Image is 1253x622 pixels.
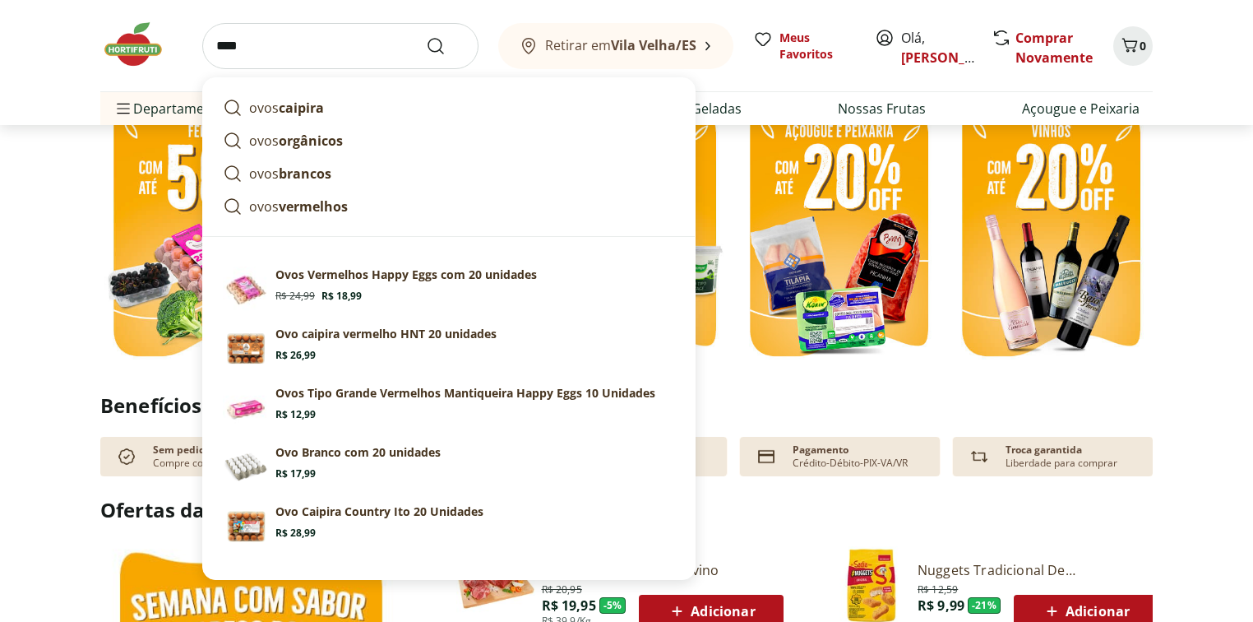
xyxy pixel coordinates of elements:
strong: caipira [279,99,324,117]
p: ovos [249,98,324,118]
a: Ovos Tipo Grande Vermelhos Mantiqueira Happy Eggs 10 UnidadesOvos Tipo Grande Vermelhos Mantiquei... [216,378,682,438]
img: vinhos [949,99,1153,371]
span: R$ 19,95 [542,596,596,615]
span: R$ 28,99 [275,527,316,540]
p: Ovo Caipira Country Ito 20 Unidades [275,504,483,520]
a: Comprar Novamente [1015,29,1093,67]
span: - 21 % [968,597,1001,614]
p: Compre como preferir [153,457,256,470]
button: Carrinho [1113,26,1153,66]
p: ovos [249,131,343,151]
a: Ovos Vermelhos Happy Eggs com 20 unidadesOvos Vermelhos Happy Eggs com 20 unidadesR$ 24,99R$ 18,99 [216,260,682,319]
span: R$ 18,99 [321,290,362,303]
button: Retirar emVila Velha/ES [498,23,733,69]
span: R$ 9,99 [918,596,964,615]
img: Devolução [966,443,992,470]
img: Hortifruti [100,20,183,69]
a: PrincipalOvo Caipira Country Ito 20 UnidadesR$ 28,99 [216,497,682,556]
p: Ovo Branco com 20 unidades [275,444,441,461]
span: R$ 12,59 [918,580,958,596]
p: Ovos Vermelhos Happy Eggs com 20 unidades [275,267,537,283]
span: R$ 17,99 [275,467,316,480]
a: ovosbrancos [216,157,682,190]
span: Olá, [901,28,974,67]
span: Retirar em [545,38,696,53]
img: Principal [223,504,269,550]
a: Meus Favoritos [753,30,855,63]
button: Menu [113,89,133,128]
button: Submit Search [426,36,465,56]
img: Principal [223,444,269,490]
a: [PERSON_NAME] [901,49,1008,67]
span: Adicionar [1042,601,1130,621]
a: Açougue e Peixaria [1022,99,1140,118]
p: ovos [249,197,348,216]
span: R$ 12,99 [275,408,316,421]
p: Liberdade para comprar [1006,457,1117,470]
a: ovoscaipira [216,91,682,124]
p: Pagamento [793,443,848,457]
span: - 5 % [599,597,626,614]
p: Ovo caipira vermelho HNT 20 unidades [275,326,497,342]
span: R$ 26,99 [275,349,316,362]
img: check [113,443,140,470]
img: card [753,443,779,470]
h2: Ofertas da Semana [100,496,1153,524]
img: resfriados [737,99,941,371]
img: feira [100,99,304,371]
p: Crédito-Débito-PIX-VA/VR [793,457,908,470]
a: Nossas Frutas [838,99,926,118]
a: PrincipalOvo Branco com 20 unidadesR$ 17,99 [216,438,682,497]
img: Ovos Vermelhos Happy Eggs com 20 unidades [223,267,269,313]
strong: orgânicos [279,132,343,150]
img: Ovos Tipo Grande Vermelhos Mantiqueira Happy Eggs 10 Unidades [223,385,269,431]
p: ovos [249,164,331,183]
a: ovosvermelhos [216,190,682,223]
span: Departamentos [113,89,232,128]
b: Vila Velha/ES [611,36,696,54]
p: Sem pedido mínimo [153,443,252,457]
span: Adicionar [667,601,755,621]
span: 0 [1140,38,1146,53]
span: R$ 24,99 [275,290,315,303]
a: ovosorgânicos [216,124,682,157]
span: R$ 20,95 [542,580,582,596]
p: Ovos Tipo Grande Vermelhos Mantiqueira Happy Eggs 10 Unidades [275,385,655,402]
strong: vermelhos [279,197,348,216]
a: Nuggets Tradicional De [PERSON_NAME] - 300G [918,561,1158,579]
strong: brancos [279,165,331,183]
a: Ovo caipira vermelho HNT 20 unidadesR$ 26,99 [216,319,682,378]
span: Meus Favoritos [779,30,855,63]
h2: Benefícios! [100,394,1153,417]
p: Troca garantida [1006,443,1082,457]
input: search [202,23,479,69]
